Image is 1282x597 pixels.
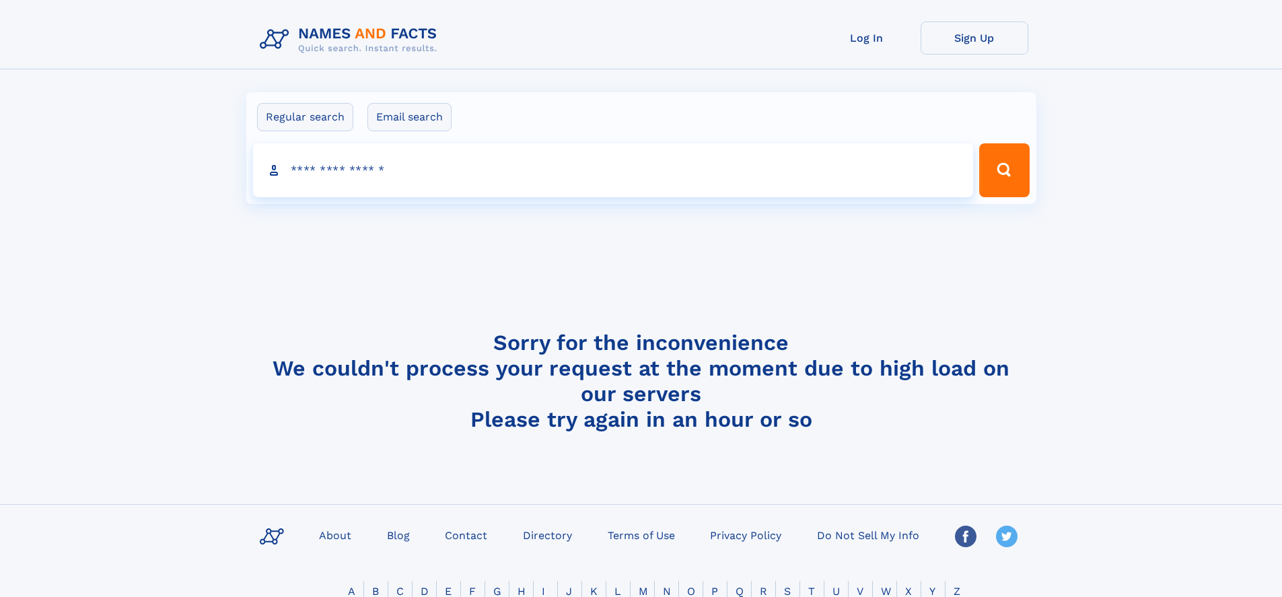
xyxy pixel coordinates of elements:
img: Twitter [996,526,1018,547]
a: Directory [518,525,577,545]
a: Sign Up [921,22,1028,55]
h4: Sorry for the inconvenience We couldn't process your request at the moment due to high load on ou... [254,330,1028,432]
a: Privacy Policy [705,525,787,545]
button: Search Button [979,143,1029,197]
a: Log In [813,22,921,55]
a: Contact [439,525,493,545]
img: Logo Names and Facts [254,22,448,58]
label: Email search [367,103,452,131]
a: About [314,525,357,545]
img: Facebook [955,526,976,547]
input: search input [253,143,974,197]
a: Terms of Use [602,525,680,545]
a: Do Not Sell My Info [812,525,925,545]
a: Blog [382,525,415,545]
label: Regular search [257,103,353,131]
